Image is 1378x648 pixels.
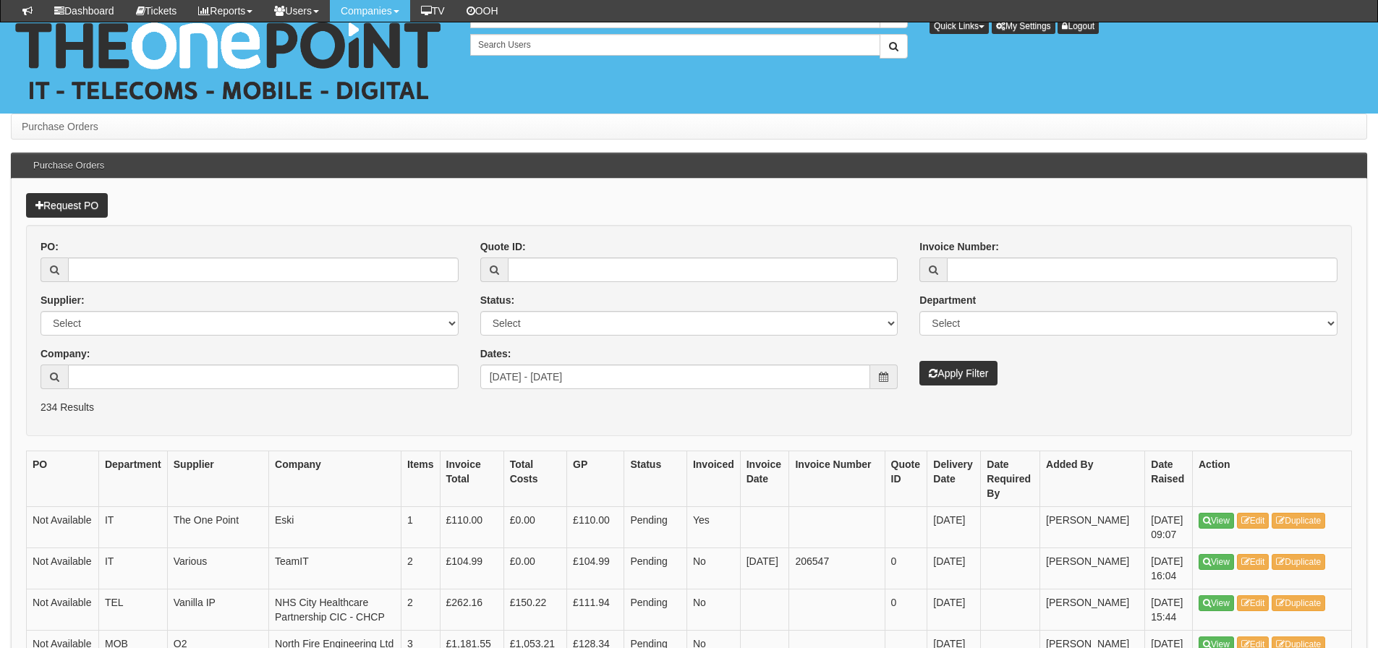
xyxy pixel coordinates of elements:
td: [DATE] [927,506,981,547]
th: Invoiced [686,451,740,506]
td: NHS City Healthcare Partnership CIC - CHCP [269,589,401,630]
td: 0 [885,547,927,589]
td: £110.00 [440,506,503,547]
td: £0.00 [503,547,566,589]
td: £111.94 [567,589,624,630]
td: [PERSON_NAME] [1040,547,1145,589]
td: 2 [401,589,440,630]
td: The One Point [167,506,268,547]
td: [DATE] 15:44 [1145,589,1193,630]
th: GP [567,451,624,506]
td: [DATE] 16:04 [1145,547,1193,589]
label: Quote ID: [480,239,526,254]
th: Invoice Total [440,451,503,506]
button: Quick Links [930,18,989,34]
td: [DATE] 09:07 [1145,506,1193,547]
th: Status [624,451,687,506]
label: Invoice Number: [919,239,999,254]
td: [DATE] [927,547,981,589]
th: Quote ID [885,451,927,506]
td: £104.99 [567,547,624,589]
td: TeamIT [269,547,401,589]
td: Not Available [27,506,99,547]
td: [PERSON_NAME] [1040,589,1145,630]
td: £150.22 [503,589,566,630]
td: Various [167,547,268,589]
label: Department [919,293,976,307]
td: Pending [624,506,687,547]
th: Invoice Number [789,451,885,506]
td: [DATE] [927,589,981,630]
a: View [1199,554,1234,570]
td: 2 [401,547,440,589]
td: 0 [885,589,927,630]
a: Logout [1058,18,1099,34]
td: Yes [686,506,740,547]
label: Company: [41,346,90,361]
th: Date Raised [1145,451,1193,506]
th: Total Costs [503,451,566,506]
td: Vanilla IP [167,589,268,630]
a: Duplicate [1272,554,1325,570]
td: [PERSON_NAME] [1040,506,1145,547]
a: Edit [1237,554,1269,570]
label: Dates: [480,346,511,361]
td: IT [98,547,167,589]
td: £104.99 [440,547,503,589]
th: Supplier [167,451,268,506]
a: Duplicate [1272,513,1325,529]
a: View [1199,513,1234,529]
th: Action [1193,451,1352,506]
td: No [686,589,740,630]
a: Edit [1237,513,1269,529]
td: Not Available [27,589,99,630]
td: £110.00 [567,506,624,547]
td: IT [98,506,167,547]
th: Added By [1040,451,1145,506]
label: Status: [480,293,514,307]
td: £0.00 [503,506,566,547]
a: Request PO [26,193,108,218]
li: Purchase Orders [22,119,98,134]
th: Department [98,451,167,506]
th: Date Required By [981,451,1040,506]
td: Not Available [27,547,99,589]
button: Apply Filter [919,361,998,385]
a: Duplicate [1272,595,1325,611]
a: View [1199,595,1234,611]
h3: Purchase Orders [26,153,111,178]
td: Eski [269,506,401,547]
p: 234 Results [41,400,1337,414]
input: Search Users [470,34,880,56]
td: Pending [624,547,687,589]
th: Items [401,451,440,506]
th: PO [27,451,99,506]
label: PO: [41,239,59,254]
th: Delivery Date [927,451,981,506]
td: £262.16 [440,589,503,630]
th: Company [269,451,401,506]
td: [DATE] [740,547,789,589]
td: Pending [624,589,687,630]
th: Invoice Date [740,451,789,506]
label: Supplier: [41,293,85,307]
a: My Settings [992,18,1055,34]
a: Edit [1237,595,1269,611]
td: TEL [98,589,167,630]
td: 206547 [789,547,885,589]
td: No [686,547,740,589]
td: 1 [401,506,440,547]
